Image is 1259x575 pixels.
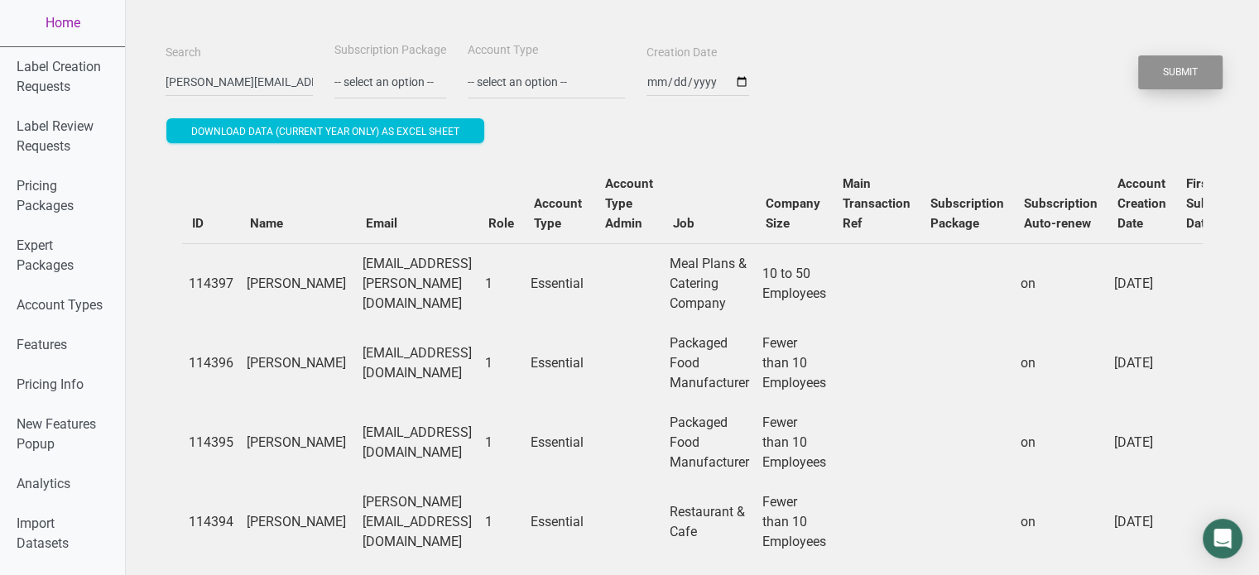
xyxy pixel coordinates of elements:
b: Job [673,216,694,231]
label: Search [166,45,201,61]
td: [PERSON_NAME] [240,403,356,482]
td: Fewer than 10 Employees [756,403,833,482]
td: Essential [524,403,595,482]
td: Packaged Food Manufacturer [663,323,756,403]
b: Email [366,216,397,231]
b: Account Type [534,196,582,231]
td: [EMAIL_ADDRESS][PERSON_NAME][DOMAIN_NAME] [356,243,478,323]
b: Company Size [766,196,820,231]
td: Meal Plans & Catering Company [663,243,756,323]
td: on [1014,403,1108,482]
td: on [1014,243,1108,323]
td: [PERSON_NAME] [240,482,356,562]
b: Subscription Auto-renew [1024,196,1098,231]
span: Download data (current year only) as excel sheet [191,126,459,137]
button: Submit [1138,55,1223,89]
td: Restaurant & Cafe [663,482,756,562]
td: 1 [478,482,524,562]
td: 114395 [182,403,240,482]
td: 114397 [182,243,240,323]
td: Essential [524,482,595,562]
td: [PERSON_NAME][EMAIL_ADDRESS][DOMAIN_NAME] [356,482,478,562]
td: Packaged Food Manufacturer [663,403,756,482]
td: Essential [524,243,595,323]
b: ID [192,216,204,231]
b: Role [488,216,514,231]
td: [DATE] [1108,482,1176,562]
b: Main Transaction Ref [843,176,911,231]
b: Account Creation Date [1117,176,1166,231]
td: Essential [524,323,595,403]
td: Fewer than 10 Employees [756,323,833,403]
td: on [1014,482,1108,562]
td: [EMAIL_ADDRESS][DOMAIN_NAME] [356,403,478,482]
td: [EMAIL_ADDRESS][DOMAIN_NAME] [356,323,478,403]
div: Open Intercom Messenger [1203,519,1242,558]
label: Creation Date [646,45,717,61]
button: Download data (current year only) as excel sheet [166,118,484,143]
td: 1 [478,243,524,323]
td: [DATE] [1108,243,1176,323]
b: Subscription Package [930,196,1004,231]
td: [PERSON_NAME] [240,243,356,323]
td: [PERSON_NAME] [240,323,356,403]
td: 114396 [182,323,240,403]
b: Account Type Admin [605,176,653,231]
label: Account Type [468,42,538,59]
td: 1 [478,323,524,403]
td: Fewer than 10 Employees [756,482,833,562]
td: on [1014,323,1108,403]
td: [DATE] [1108,403,1176,482]
td: 114394 [182,482,240,562]
label: Subscription Package [334,42,446,59]
td: 1 [478,403,524,482]
td: [DATE] [1108,323,1176,403]
b: Name [250,216,283,231]
td: 10 to 50 Employees [756,243,833,323]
